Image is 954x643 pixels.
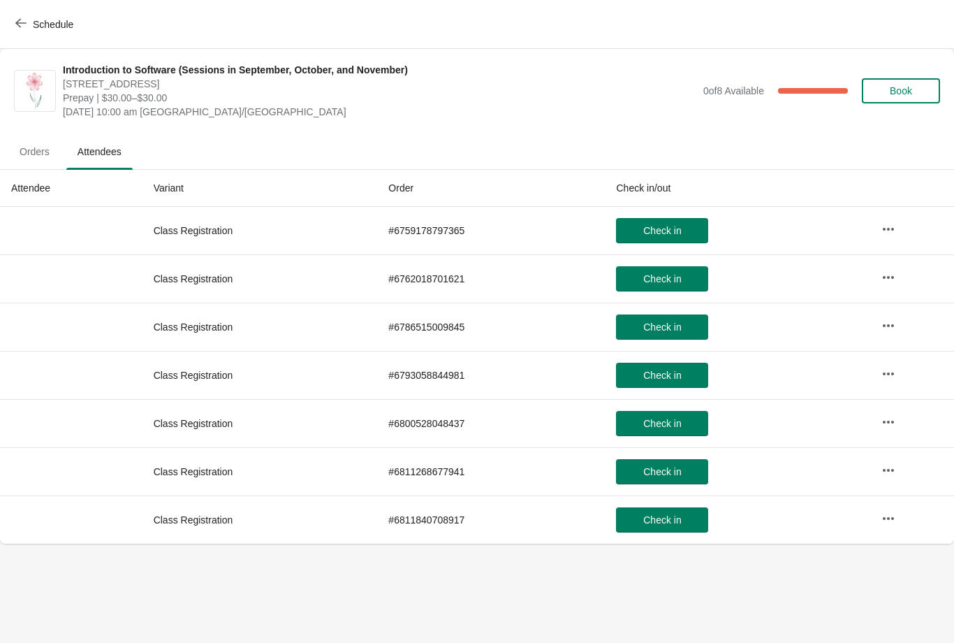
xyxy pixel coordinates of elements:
th: Check in/out [605,170,869,207]
span: Check in [643,418,681,429]
td: # 6811268677941 [377,447,605,496]
span: Introduction to Software (Sessions in September, October, and November) [63,63,696,77]
td: # 6762018701621 [377,254,605,303]
span: Check in [643,370,681,381]
span: Check in [643,273,681,284]
img: Introduction to Software (Sessions in September, October, and November) [23,71,47,111]
span: 0 of 8 Available [703,85,764,96]
th: Order [377,170,605,207]
span: Orders [8,139,61,164]
td: Class Registration [142,399,378,447]
span: Book [890,85,912,96]
td: Class Registration [142,207,378,254]
button: Check in [616,266,708,291]
td: # 6800528048437 [377,399,605,447]
td: Class Registration [142,496,378,544]
span: Check in [643,466,681,477]
span: [STREET_ADDRESS] [63,77,696,91]
span: Attendees [66,139,133,164]
span: Check in [643,321,681,333]
button: Check in [616,459,708,484]
td: Class Registration [142,303,378,351]
td: Class Registration [142,351,378,399]
button: Check in [616,363,708,388]
td: # 6759178797365 [377,207,605,254]
td: Class Registration [142,254,378,303]
td: Class Registration [142,447,378,496]
td: # 6793058844981 [377,351,605,399]
button: Check in [616,507,708,533]
span: [DATE] 10:00 am [GEOGRAPHIC_DATA]/[GEOGRAPHIC_DATA] [63,105,696,119]
th: Variant [142,170,378,207]
button: Schedule [7,12,85,37]
td: # 6786515009845 [377,303,605,351]
span: Check in [643,514,681,526]
span: Check in [643,225,681,236]
span: Schedule [33,19,73,30]
td: # 6811840708917 [377,496,605,544]
button: Check in [616,218,708,243]
button: Book [862,78,940,103]
button: Check in [616,411,708,436]
button: Check in [616,315,708,340]
span: Prepay | $30.00–$30.00 [63,91,696,105]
